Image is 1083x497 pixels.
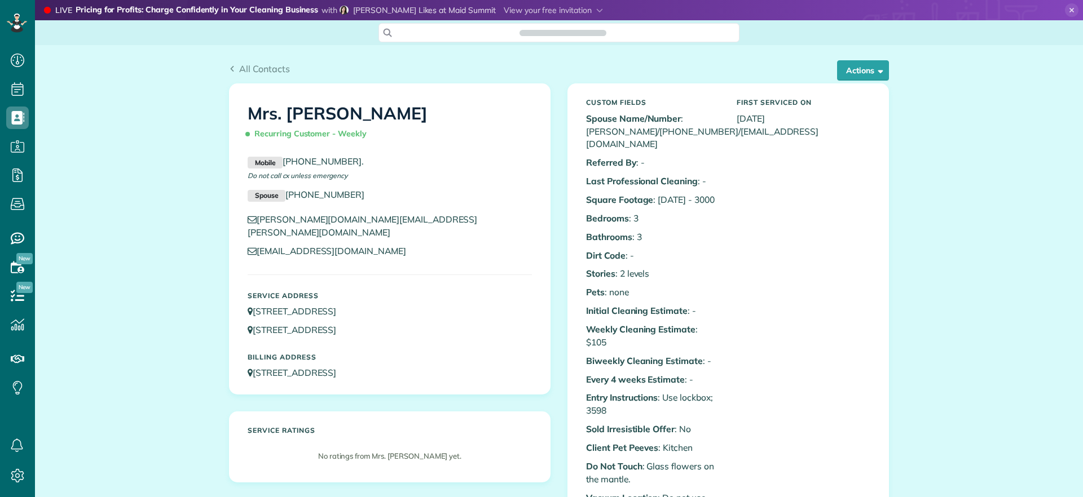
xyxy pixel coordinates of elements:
b: Biweekly Cleaning Estimate [586,355,703,366]
p: : Glass flowers on the mantle. [586,460,720,486]
b: Square Footage [586,194,653,205]
p: : - [586,304,720,317]
b: Weekly Cleaning Estimate [586,323,695,335]
p: : $105 [586,323,720,349]
b: Every 4 weeks Estimate [586,374,685,385]
p: : 2 levels [586,267,720,280]
b: Stories [586,268,615,279]
span: New [16,282,33,293]
span: with [322,5,337,15]
b: Last Professional Cleaning [586,175,698,187]
a: Spouse[PHONE_NUMBER] [248,189,364,200]
a: Mobile[PHONE_NUMBER] [248,156,362,167]
p: : - [586,249,720,262]
a: [STREET_ADDRESS] [248,324,347,335]
h5: First Serviced On [737,99,870,106]
p: : 3 [586,230,720,243]
span: Recurring Customer - Weekly [248,124,371,144]
strong: Pricing for Profits: Charge Confidently in Your Cleaning Business [76,5,318,16]
a: [EMAIL_ADDRESS][DOMAIN_NAME] [248,245,417,256]
span: New [16,253,33,264]
p: [DATE] [737,112,870,125]
h5: Billing Address [248,353,532,361]
p: : - [586,156,720,169]
b: Bedrooms [586,212,629,224]
b: Pets [586,286,605,298]
b: Do Not Touch [586,460,642,472]
p: : 3 [586,212,720,225]
a: [STREET_ADDRESS] [248,305,347,317]
p: : - [586,175,720,188]
small: Mobile [248,157,283,169]
span: Search ZenMaid… [531,27,595,38]
a: [PERSON_NAME][DOMAIN_NAME][EMAIL_ADDRESS][PERSON_NAME][DOMAIN_NAME] [248,214,477,238]
p: : Use lockbox; 3598 [586,391,720,417]
p: . [248,155,532,168]
p: : No [586,423,720,436]
p: : [PERSON_NAME]/[PHONE_NUMBER]/ [586,112,720,151]
p: : [DATE] - 3000 [586,193,720,206]
b: Bathrooms [586,231,632,242]
b: Spouse Name/Number [586,113,681,124]
span: Do not call cx unless emergency [248,171,347,180]
b: Entry Instructions [586,392,658,403]
b: Client Pet Peeves [586,442,658,453]
p: : Kitchen [586,441,720,454]
p: No ratings from Mrs. [PERSON_NAME] yet. [253,451,526,461]
h1: Mrs. [PERSON_NAME] [248,104,532,144]
p: : - [586,354,720,367]
h5: Custom Fields [586,99,720,106]
span: [PERSON_NAME] Likes at Maid Summit [353,5,496,15]
b: Initial Cleaning Estimate [586,305,688,316]
a: [STREET_ADDRESS] [248,367,347,378]
span: All Contacts [239,63,290,74]
b: Dirt Code [586,250,626,261]
img: meaghan-likes-6bd60dee02bc74b9fc62bcfd597efac824c7d9e8ab5a9ad89cfe157c7aa65c80.jpg [340,6,349,15]
b: Referred By [586,157,636,168]
button: Actions [837,60,889,81]
h5: Service ratings [248,427,532,434]
p: : none [586,286,720,299]
p: : - [586,373,720,386]
small: Spouse [248,190,285,202]
b: Sold Irresistible Offer [586,423,675,434]
h5: Service Address [248,292,532,299]
a: All Contacts [229,62,290,76]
